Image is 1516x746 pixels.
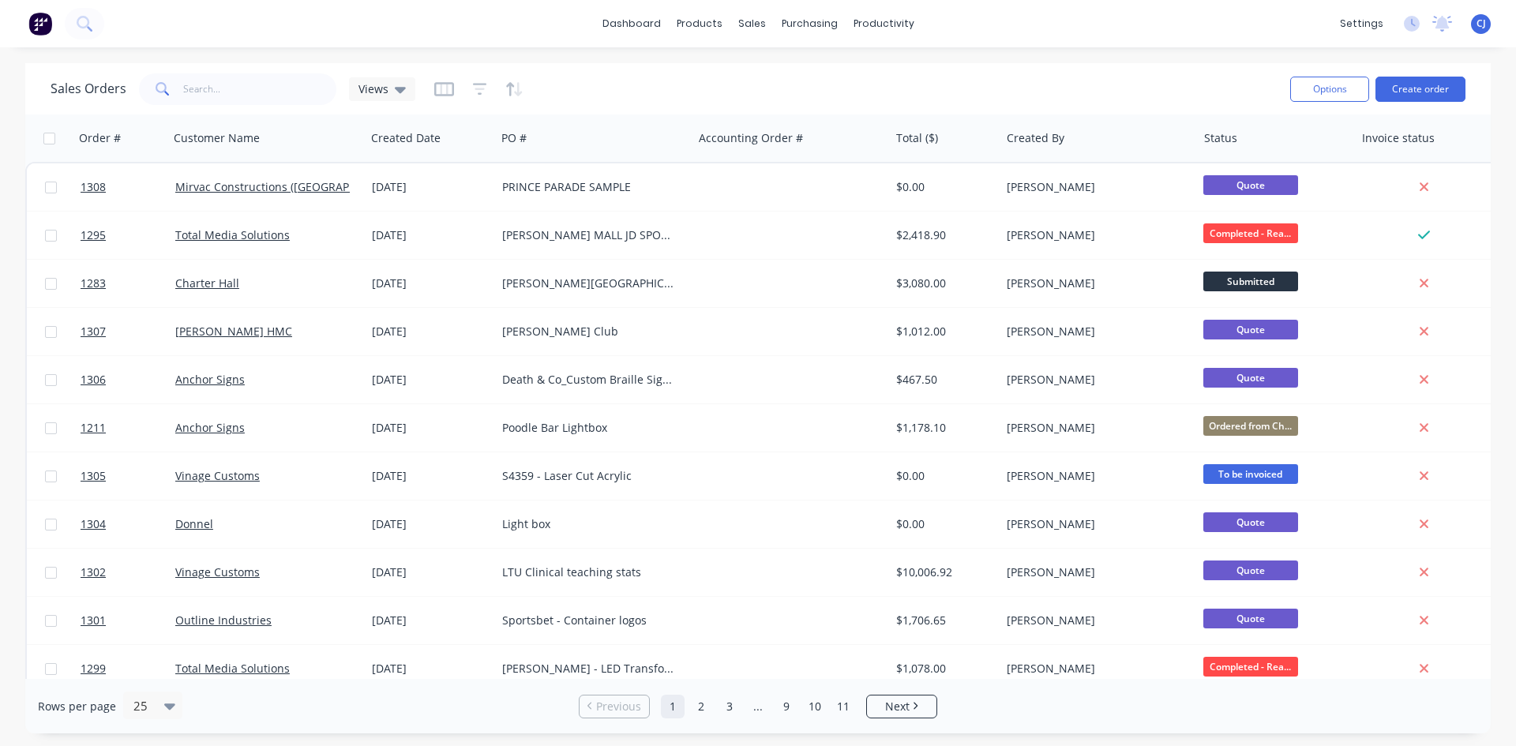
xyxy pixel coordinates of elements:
[803,695,827,718] a: Page 10
[730,12,774,36] div: sales
[81,179,106,195] span: 1308
[896,324,989,339] div: $1,012.00
[502,661,677,677] div: [PERSON_NAME] - LED Transformers
[502,227,677,243] div: [PERSON_NAME] MALL JD SPORTS
[175,324,292,339] a: [PERSON_NAME] HMC
[1204,130,1237,146] div: Status
[896,372,989,388] div: $467.50
[371,130,441,146] div: Created Date
[896,516,989,532] div: $0.00
[175,420,245,435] a: Anchor Signs
[1007,564,1182,580] div: [PERSON_NAME]
[81,661,106,677] span: 1299
[846,12,922,36] div: productivity
[1375,77,1465,102] button: Create order
[699,130,803,146] div: Accounting Order #
[372,516,490,532] div: [DATE]
[502,324,677,339] div: [PERSON_NAME] Club
[174,130,260,146] div: Customer Name
[372,372,490,388] div: [DATE]
[81,500,175,548] a: 1304
[896,661,989,677] div: $1,078.00
[81,308,175,355] a: 1307
[896,276,989,291] div: $3,080.00
[1007,516,1182,532] div: [PERSON_NAME]
[1332,12,1391,36] div: settings
[175,372,245,387] a: Anchor Signs
[372,324,490,339] div: [DATE]
[1203,560,1298,580] span: Quote
[81,324,106,339] span: 1307
[1203,512,1298,532] span: Quote
[896,420,989,436] div: $1,178.10
[81,420,106,436] span: 1211
[502,179,677,195] div: PRINCE PARADE SAMPLE
[689,695,713,718] a: Page 2
[867,699,936,714] a: Next page
[775,695,798,718] a: Page 9
[175,276,239,291] a: Charter Hall
[661,695,685,718] a: Page 1 is your current page
[1007,468,1182,484] div: [PERSON_NAME]
[1007,420,1182,436] div: [PERSON_NAME]
[595,12,669,36] a: dashboard
[372,227,490,243] div: [DATE]
[175,179,445,194] a: Mirvac Constructions ([GEOGRAPHIC_DATA]) Pty Ltd
[81,452,175,500] a: 1305
[372,564,490,580] div: [DATE]
[669,12,730,36] div: products
[372,661,490,677] div: [DATE]
[1007,227,1182,243] div: [PERSON_NAME]
[502,516,677,532] div: Light box
[372,613,490,628] div: [DATE]
[81,356,175,403] a: 1306
[1007,613,1182,628] div: [PERSON_NAME]
[502,276,677,291] div: [PERSON_NAME][GEOGRAPHIC_DATA] - School House Signage
[81,163,175,211] a: 1308
[28,12,52,36] img: Factory
[175,227,290,242] a: Total Media Solutions
[774,12,846,36] div: purchasing
[1203,464,1298,484] span: To be invoiced
[1203,272,1298,291] span: Submitted
[1203,416,1298,436] span: Ordered from Ch...
[896,613,989,628] div: $1,706.65
[372,420,490,436] div: [DATE]
[79,130,121,146] div: Order #
[1203,368,1298,388] span: Quote
[1007,276,1182,291] div: [PERSON_NAME]
[81,564,106,580] span: 1302
[501,130,527,146] div: PO #
[175,613,272,628] a: Outline Industries
[572,695,944,718] ul: Pagination
[1007,324,1182,339] div: [PERSON_NAME]
[1007,179,1182,195] div: [PERSON_NAME]
[358,81,388,97] span: Views
[896,179,989,195] div: $0.00
[175,516,213,531] a: Donnel
[81,645,175,692] a: 1299
[580,699,649,714] a: Previous page
[81,276,106,291] span: 1283
[1203,657,1298,677] span: Completed - Rea...
[175,468,260,483] a: Vinage Customs
[81,372,106,388] span: 1306
[896,227,989,243] div: $2,418.90
[502,372,677,388] div: Death & Co_Custom Braille Signage
[1203,175,1298,195] span: Quote
[896,468,989,484] div: $0.00
[183,73,337,105] input: Search...
[81,549,175,596] a: 1302
[502,420,677,436] div: Poodle Bar Lightbox
[718,695,741,718] a: Page 3
[885,699,910,714] span: Next
[81,227,106,243] span: 1295
[1362,130,1435,146] div: Invoice status
[38,699,116,714] span: Rows per page
[51,81,126,96] h1: Sales Orders
[1007,661,1182,677] div: [PERSON_NAME]
[1477,17,1486,31] span: CJ
[81,468,106,484] span: 1305
[81,260,175,307] a: 1283
[1290,77,1369,102] button: Options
